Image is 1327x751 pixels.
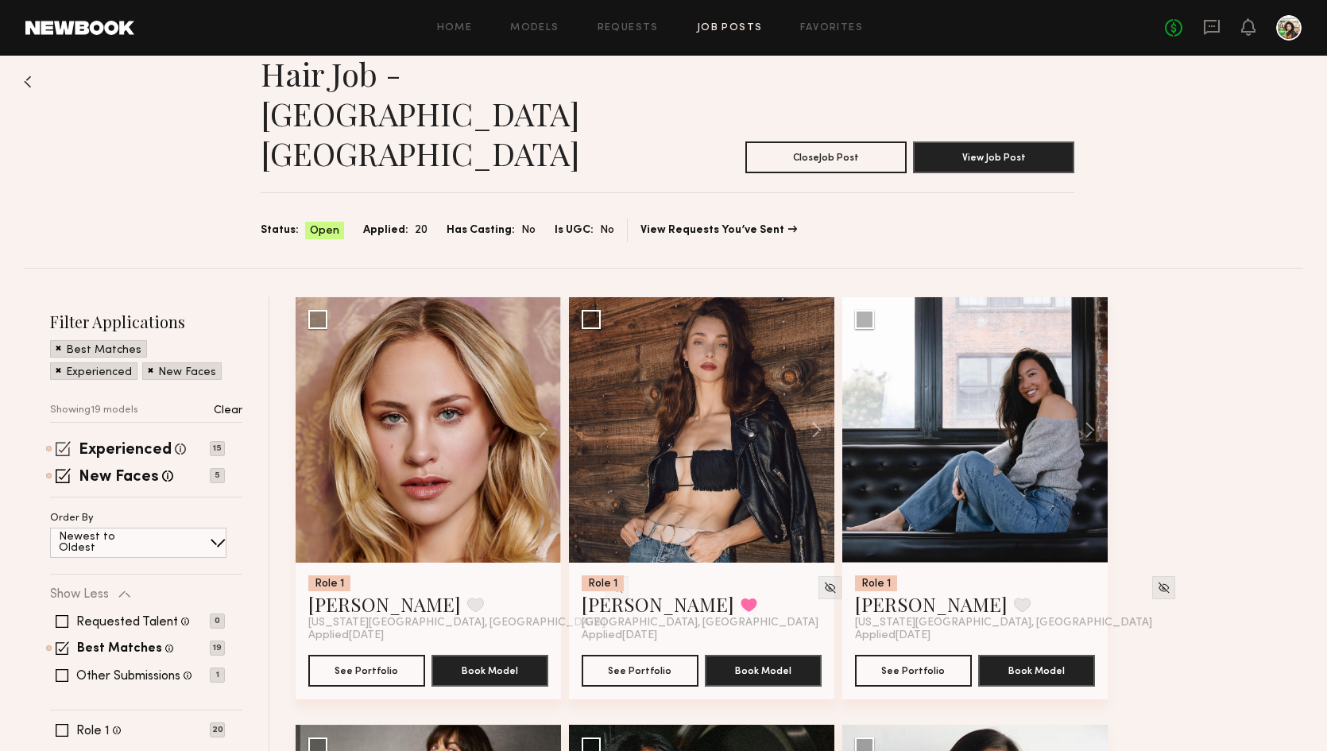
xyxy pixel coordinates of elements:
label: Requested Talent [76,616,178,629]
div: Role 1 [308,575,350,591]
p: 5 [210,468,225,483]
p: Experienced [66,367,132,378]
label: New Faces [79,470,159,486]
a: Book Model [705,663,822,676]
button: See Portfolio [308,655,425,687]
p: Order By [50,513,94,524]
span: [US_STATE][GEOGRAPHIC_DATA], [GEOGRAPHIC_DATA] [308,617,605,629]
p: 0 [210,614,225,629]
h1: Hair Job - [GEOGRAPHIC_DATA] [GEOGRAPHIC_DATA] [261,54,667,173]
button: See Portfolio [582,655,698,687]
button: See Portfolio [855,655,972,687]
p: 15 [210,441,225,456]
label: Role 1 [76,725,110,737]
div: Role 1 [855,575,897,591]
button: Book Model [705,655,822,687]
span: Is UGC: [555,222,594,239]
span: Open [310,223,339,239]
a: Favorites [800,23,863,33]
label: Best Matches [77,643,162,656]
a: Requests [598,23,659,33]
p: Newest to Oldest [59,532,153,554]
label: Other Submissions [76,670,180,683]
button: Book Model [431,655,548,687]
p: 20 [210,722,225,737]
a: Home [437,23,473,33]
span: Applied: [363,222,408,239]
img: Unhide Model [1157,581,1170,594]
p: Showing 19 models [50,405,138,416]
span: No [521,222,536,239]
p: Show Less [50,588,109,601]
span: No [600,222,614,239]
p: 19 [210,641,225,656]
div: Applied [DATE] [582,629,822,642]
button: CloseJob Post [745,141,907,173]
span: Has Casting: [447,222,515,239]
a: View Requests You’ve Sent [640,225,797,236]
a: Book Model [431,663,548,676]
a: [PERSON_NAME] [308,591,461,617]
span: [US_STATE][GEOGRAPHIC_DATA], [GEOGRAPHIC_DATA] [855,617,1152,629]
p: Clear [214,405,242,416]
span: 20 [415,222,428,239]
p: 1 [210,668,225,683]
p: New Faces [158,367,216,378]
div: Role 1 [582,575,624,591]
div: Applied [DATE] [855,629,1095,642]
p: Best Matches [66,345,141,356]
a: Book Model [978,663,1095,676]
span: Status: [261,222,299,239]
a: [PERSON_NAME] [582,591,734,617]
img: Back to previous page [24,75,32,88]
a: Job Posts [697,23,763,33]
a: Models [510,23,559,33]
button: Book Model [978,655,1095,687]
span: [GEOGRAPHIC_DATA], [GEOGRAPHIC_DATA] [582,617,818,629]
label: Experienced [79,443,172,459]
button: View Job Post [913,141,1074,173]
a: [PERSON_NAME] [855,591,1008,617]
h2: Filter Applications [50,311,242,332]
img: Unhide Model [823,581,837,594]
div: Applied [DATE] [308,629,548,642]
